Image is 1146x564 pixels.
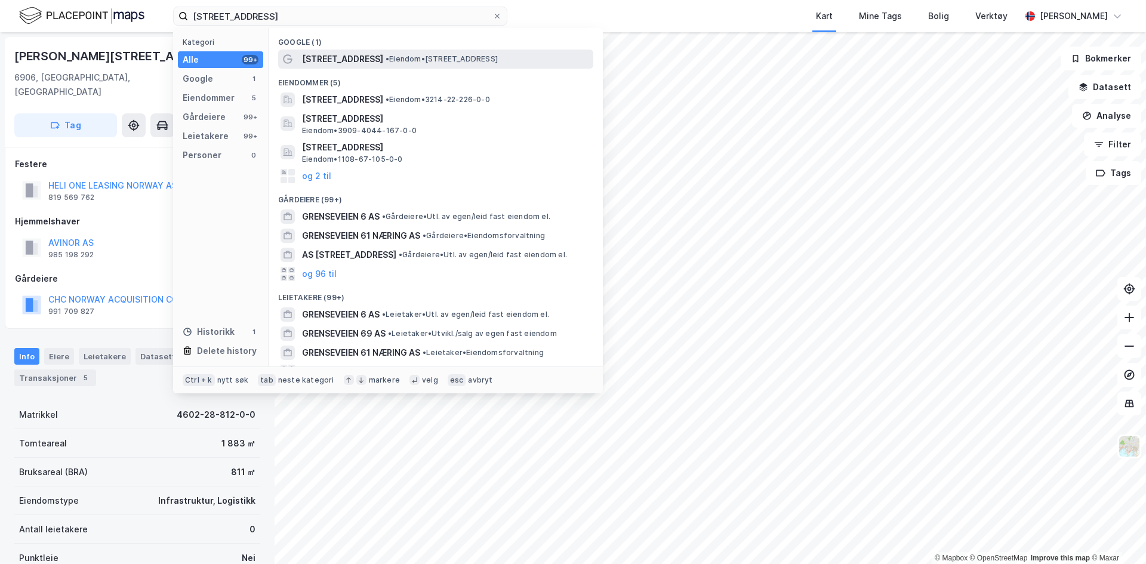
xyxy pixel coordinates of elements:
div: Kontrollprogram for chat [1086,507,1146,564]
div: Eiendomstype [19,494,79,508]
div: Antall leietakere [19,522,88,537]
span: [STREET_ADDRESS] [302,140,589,155]
div: 99+ [242,55,258,64]
div: Historikk [183,325,235,339]
span: • [388,329,392,338]
div: Kategori [183,38,263,47]
div: 819 569 762 [48,193,94,202]
span: • [386,95,389,104]
span: Leietaker • Eiendomsforvaltning [423,348,544,357]
div: Infrastruktur, Logistikk [158,494,255,508]
div: Gårdeiere [15,272,260,286]
button: Bokmerker [1061,47,1141,70]
button: Tag [14,113,117,137]
span: • [423,231,426,240]
div: Verktøy [975,9,1008,23]
div: Tomteareal [19,436,67,451]
div: Alle [183,53,199,67]
div: markere [369,375,400,385]
div: Eiendommer [183,91,235,105]
div: 1 [249,74,258,84]
button: og 96 til [302,267,337,281]
div: Datasett [135,348,180,365]
span: • [386,54,389,63]
span: [STREET_ADDRESS] [302,52,383,66]
span: Eiendom • 1108-67-105-0-0 [302,155,403,164]
a: OpenStreetMap [970,554,1028,562]
div: esc [448,374,466,386]
div: avbryt [468,375,492,385]
div: Gårdeiere (99+) [269,186,603,207]
span: • [382,212,386,221]
span: Eiendom • 3909-4044-167-0-0 [302,126,417,135]
div: Mine Tags [859,9,902,23]
span: • [382,310,386,319]
span: GRENSEVEIEN 6 AS [302,209,380,224]
div: Hjemmelshaver [15,214,260,229]
button: og 2 til [302,169,331,183]
a: Improve this map [1031,554,1090,562]
div: Eiendommer (5) [269,69,603,90]
span: Eiendom • [STREET_ADDRESS] [386,54,498,64]
img: logo.f888ab2527a4732fd821a326f86c7f29.svg [19,5,144,26]
span: GRENSEVEIEN 69 AS [302,326,386,341]
span: AS [STREET_ADDRESS] [302,248,396,262]
span: • [399,250,402,259]
div: Delete history [197,344,257,358]
img: Z [1118,435,1141,458]
span: Leietaker • Utvikl./salg av egen fast eiendom [388,329,557,338]
div: 6906, [GEOGRAPHIC_DATA], [GEOGRAPHIC_DATA] [14,70,210,99]
div: Gårdeiere [183,110,226,124]
button: Datasett [1068,75,1141,99]
span: Gårdeiere • Utl. av egen/leid fast eiendom el. [399,250,567,260]
span: [STREET_ADDRESS] [302,112,589,126]
div: Leietakere (99+) [269,283,603,305]
div: Bolig [928,9,949,23]
span: • [423,348,426,357]
div: Kart [816,9,833,23]
div: tab [258,374,276,386]
div: Bruksareal (BRA) [19,465,88,479]
div: 0 [249,150,258,160]
button: Analyse [1072,104,1141,128]
a: Mapbox [935,554,968,562]
div: nytt søk [217,375,249,385]
div: 985 198 292 [48,250,94,260]
button: Tags [1086,161,1141,185]
span: Gårdeiere • Utl. av egen/leid fast eiendom el. [382,212,550,221]
div: 991 709 827 [48,307,94,316]
div: 811 ㎡ [231,465,255,479]
div: 1 883 ㎡ [221,436,255,451]
div: velg [422,375,438,385]
div: 99+ [242,112,258,122]
div: Transaksjoner [14,369,96,386]
span: GRENSEVEIEN 6 AS [302,307,380,322]
div: Personer [183,148,221,162]
iframe: Chat Widget [1086,507,1146,564]
div: 4602-28-812-0-0 [177,408,255,422]
div: 1 [249,327,258,337]
div: [PERSON_NAME][STREET_ADDRESS] [14,47,227,66]
input: Søk på adresse, matrikkel, gårdeiere, leietakere eller personer [188,7,492,25]
div: Matrikkel [19,408,58,422]
div: Google [183,72,213,86]
div: neste kategori [278,375,334,385]
div: 5 [249,93,258,103]
div: Eiere [44,348,74,365]
div: Ctrl + k [183,374,215,386]
div: 0 [249,522,255,537]
div: Festere [15,157,260,171]
div: Leietakere [183,129,229,143]
span: GRENSEVEIEN 61 NÆRING AS [302,229,420,243]
div: 99+ [242,131,258,141]
div: Google (1) [269,28,603,50]
div: [PERSON_NAME] [1040,9,1108,23]
div: 5 [79,372,91,384]
span: Gårdeiere • Eiendomsforvaltning [423,231,545,241]
div: Info [14,348,39,365]
button: Filter [1084,132,1141,156]
span: Leietaker • Utl. av egen/leid fast eiendom el. [382,310,549,319]
span: GRENSEVEIEN 61 NÆRING AS [302,346,420,360]
div: Leietakere [79,348,131,365]
span: Eiendom • 3214-22-226-0-0 [386,95,490,104]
